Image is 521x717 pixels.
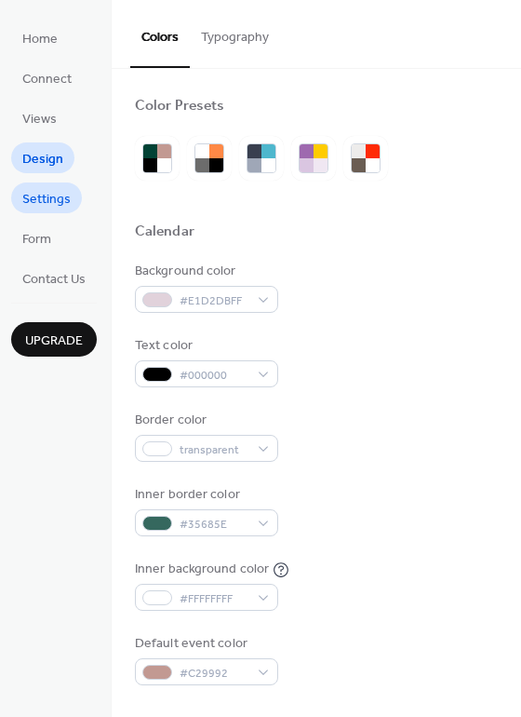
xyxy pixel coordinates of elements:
[11,62,83,93] a: Connect
[135,560,269,579] div: Inner background color
[180,366,248,386] span: #000000
[22,270,86,290] span: Contact Us
[135,223,194,242] div: Calendar
[11,183,82,213] a: Settings
[11,223,62,253] a: Form
[11,322,97,357] button: Upgrade
[135,262,274,281] div: Background color
[11,142,74,173] a: Design
[135,411,274,430] div: Border color
[180,291,248,311] span: #E1D2DBFF
[25,331,83,351] span: Upgrade
[135,485,274,505] div: Inner border color
[22,150,63,169] span: Design
[22,30,58,49] span: Home
[22,70,72,89] span: Connect
[180,515,248,534] span: #35685E
[135,634,274,654] div: Default event color
[22,190,71,210] span: Settings
[11,102,68,133] a: Views
[135,97,224,116] div: Color Presets
[22,230,51,250] span: Form
[11,263,97,293] a: Contact Us
[22,110,57,129] span: Views
[180,440,248,460] span: transparent
[180,589,248,609] span: #FFFFFFFF
[180,664,248,683] span: #C29992
[11,22,69,53] a: Home
[135,336,274,356] div: Text color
